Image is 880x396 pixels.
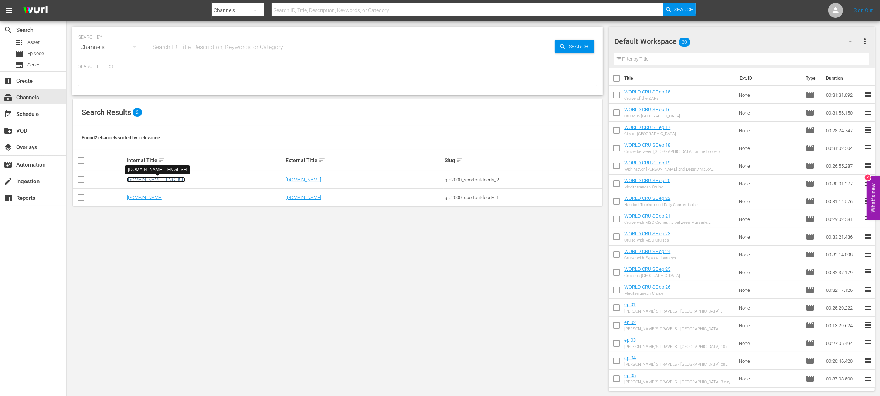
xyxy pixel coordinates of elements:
span: reorder [864,338,873,347]
span: Episode [806,321,815,330]
td: 00:32:17.126 [823,281,864,299]
span: Search Results [82,108,131,117]
a: WORLD CRUISE ep 21 [624,213,670,219]
button: Search [663,3,696,16]
a: WORLD CRUISE ep 17 [624,124,670,130]
div: [PERSON_NAME]'S TRAVELS - [GEOGRAPHIC_DATA] 3 days in [GEOGRAPHIC_DATA] [624,380,733,385]
td: 00:33:21.436 [823,228,864,246]
span: reorder [864,161,873,170]
div: Cruise of the ZARs [624,96,670,101]
a: WORLD CRUISE ep 24 [624,249,670,254]
span: reorder [864,267,873,276]
a: WORLD CRUISE ep 18 [624,142,670,148]
div: City of [GEOGRAPHIC_DATA] [624,132,676,136]
div: Internal Title [127,156,283,165]
th: Ext. ID [735,68,802,89]
td: None [736,317,803,334]
td: 00:31:56.150 [823,104,864,122]
td: 00:20:46.420 [823,352,864,370]
td: None [736,139,803,157]
a: WORLD CRUISE ep 19 [624,160,670,165]
td: None [736,86,803,104]
span: reorder [864,214,873,223]
span: Episode [27,50,44,57]
span: Search [674,3,694,16]
span: Overlays [4,143,13,152]
a: ep 05 [624,373,636,378]
span: 2 [133,108,142,117]
a: WORLD CRUISE ep 23 [624,231,670,236]
div: Slug [445,156,601,165]
td: 00:32:14.098 [823,246,864,263]
div: With Mayor [PERSON_NAME] and Deputy Mayor [PERSON_NAME] [PERSON_NAME] [624,167,733,172]
a: WORLD CRUISE ep 22 [624,195,670,201]
span: reorder [864,250,873,259]
td: None [736,175,803,192]
td: 00:37:08.500 [823,370,864,388]
span: Episode [806,268,815,277]
div: gto2000_sportoutdoortv_1 [445,195,601,200]
span: Episode [806,179,815,188]
span: sort [456,157,463,164]
span: Found 2 channels sorted by: relevance [82,135,160,140]
span: reorder [864,90,873,99]
span: Create [4,76,13,85]
span: sort [159,157,165,164]
span: more_vert [860,37,869,46]
span: reorder [864,321,873,330]
td: None [736,352,803,370]
img: ans4CAIJ8jUAAAAAAAAAAAAAAAAAAAAAAAAgQb4GAAAAAAAAAAAAAAAAAAAAAAAAJMjXAAAAAAAAAAAAAAAAAAAAAAAAgAT5G... [18,2,53,19]
th: Type [801,68,822,89]
a: WORLD CRUISE ep 16 [624,107,670,112]
span: Channels [4,93,13,102]
div: Nautical Tourism and Daily Charter in the [GEOGRAPHIC_DATA] [624,202,733,207]
td: None [736,122,803,139]
td: None [736,228,803,246]
div: [PERSON_NAME]'S TRAVELS - [GEOGRAPHIC_DATA] 10-day itinerary [624,344,733,349]
p: Search Filters: [78,64,597,70]
div: External Title [286,156,442,165]
div: Channels [78,37,143,58]
span: 30 [679,34,690,50]
span: Episode [806,339,815,348]
span: Episode [806,232,815,241]
div: [DOMAIN_NAME] - ENGLISH [128,167,187,173]
span: Episode [806,286,815,294]
button: more_vert [860,33,869,50]
div: Mediterranean Cruise [624,291,670,296]
td: None [736,281,803,299]
span: Ingestion [4,177,13,186]
a: ep 04 [624,355,636,361]
span: Episode [806,215,815,223]
div: Cruise in [GEOGRAPHIC_DATA] [624,114,680,119]
div: Default Workspace [614,31,859,52]
td: None [736,157,803,175]
td: 00:30:01.277 [823,175,864,192]
span: Search [566,40,594,53]
td: None [736,104,803,122]
span: Episode [806,108,815,117]
span: Episode [806,303,815,312]
td: 00:25:20.222 [823,299,864,317]
span: menu [4,6,13,15]
span: Episode [806,356,815,365]
span: Reports [4,194,13,202]
div: Cruise with Explora Journeys [624,256,676,260]
span: Asset [27,39,40,46]
span: Search [4,25,13,34]
button: Open Feedback Widget [867,176,880,220]
span: Episode [806,144,815,153]
div: 2 [865,175,871,181]
td: 00:28:24.747 [823,122,864,139]
td: 00:29:02.581 [823,210,864,228]
span: reorder [864,179,873,188]
span: reorder [864,126,873,134]
span: Episode [806,250,815,259]
td: None [736,299,803,317]
a: ep 01 [624,302,636,307]
a: [DOMAIN_NAME] [286,195,321,200]
span: Episode [806,126,815,135]
div: Mediterranean Cruise [624,185,670,190]
div: Cruise with MSC Cruises [624,238,670,243]
span: Episode [806,197,815,206]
